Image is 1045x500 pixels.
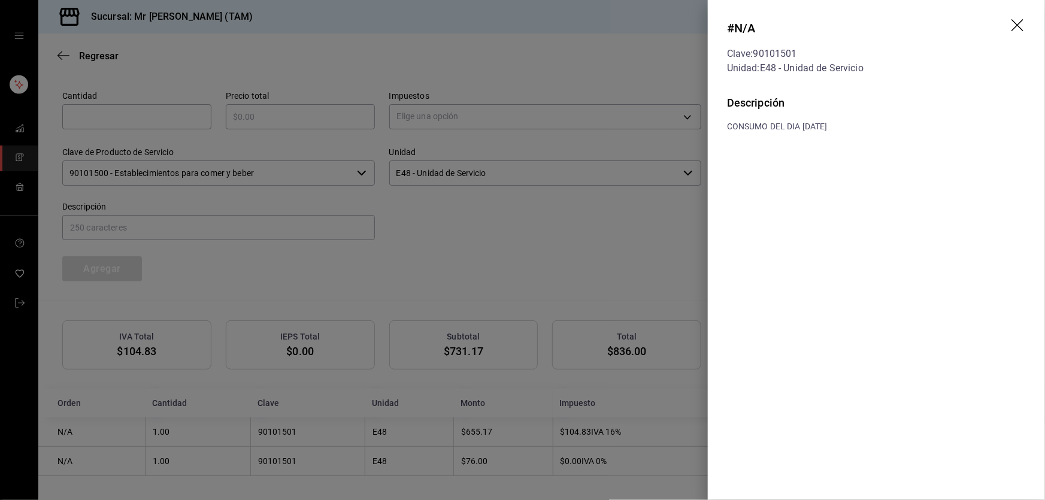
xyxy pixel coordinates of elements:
[727,61,864,75] div: Unidad: E48 - Unidad de Servicio
[727,95,1026,111] div: Descripción
[727,19,864,37] div: # N/A
[727,47,864,61] div: Clave: 90101501
[727,120,1026,133] div: CONSUMO DEL DIA [DATE]
[1011,19,1026,34] button: drag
